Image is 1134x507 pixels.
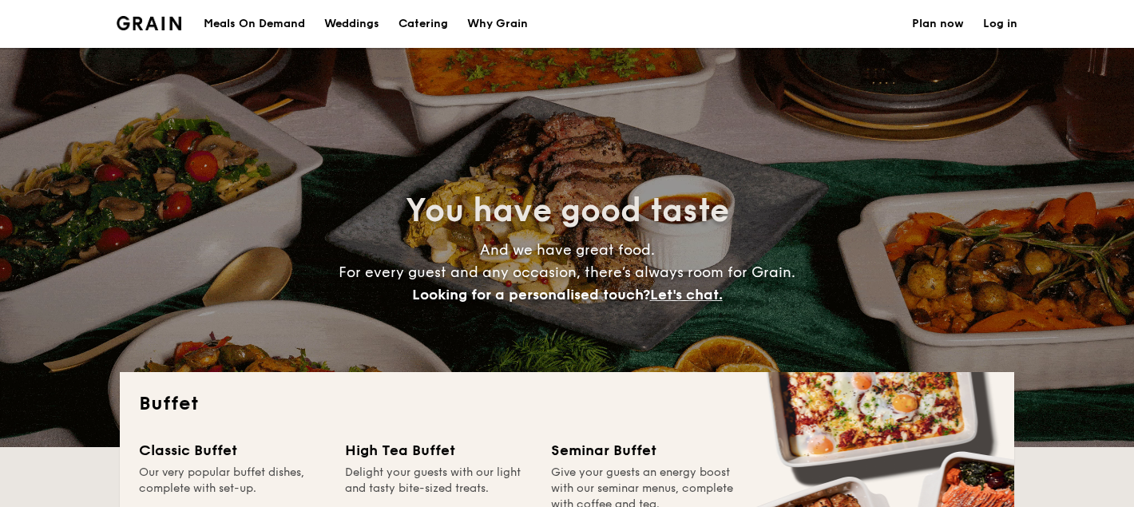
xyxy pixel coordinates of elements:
[551,439,738,461] div: Seminar Buffet
[650,286,723,303] span: Let's chat.
[139,439,326,461] div: Classic Buffet
[117,16,181,30] a: Logotype
[117,16,181,30] img: Grain
[345,439,532,461] div: High Tea Buffet
[139,391,995,417] h2: Buffet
